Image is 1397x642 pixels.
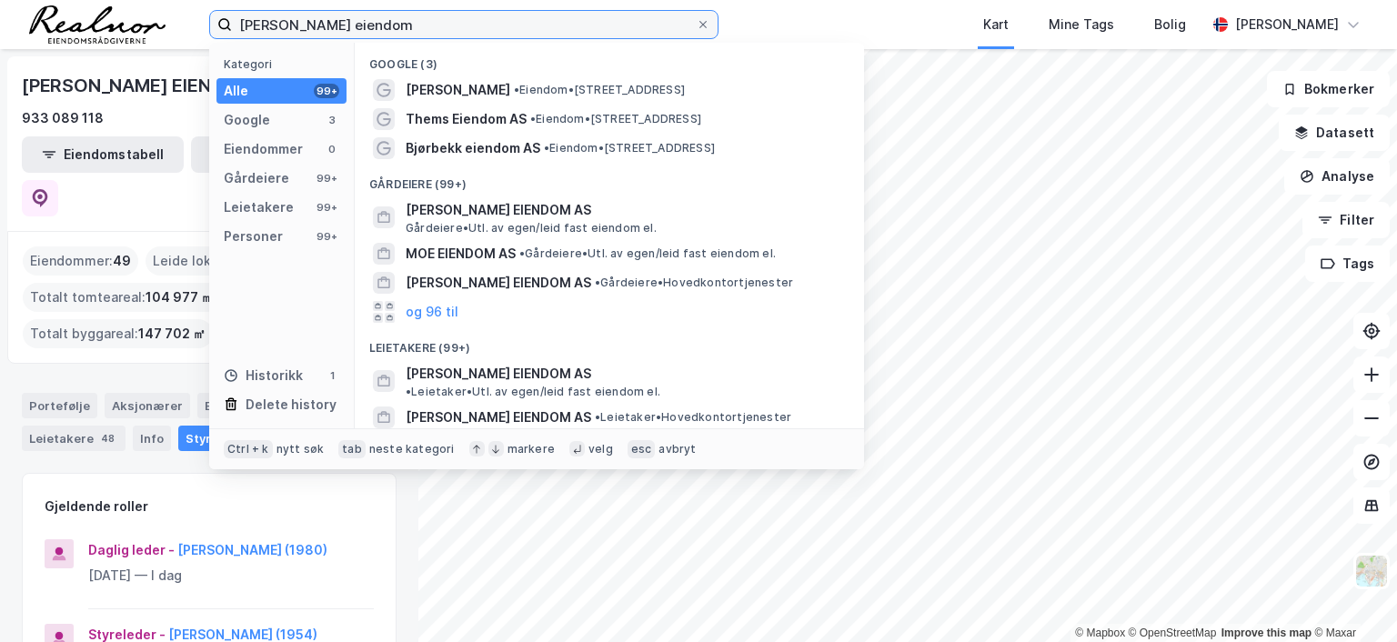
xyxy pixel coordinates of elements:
[325,142,339,156] div: 0
[224,365,303,386] div: Historikk
[519,246,776,261] span: Gårdeiere • Utl. av egen/leid fast eiendom el.
[23,319,213,348] div: Totalt byggareal :
[514,83,519,96] span: •
[224,440,273,458] div: Ctrl + k
[406,406,591,428] span: [PERSON_NAME] EIENDOM AS
[544,141,549,155] span: •
[224,167,289,189] div: Gårdeiere
[1235,14,1339,35] div: [PERSON_NAME]
[530,112,701,126] span: Eiendom • [STREET_ADDRESS]
[519,246,525,260] span: •
[146,246,276,276] div: Leide lokasjoner :
[224,138,303,160] div: Eiendommer
[406,221,657,236] span: Gårdeiere • Utl. av egen/leid fast eiendom el.
[406,385,660,399] span: Leietaker • Utl. av egen/leid fast eiendom el.
[1306,555,1397,642] iframe: Chat Widget
[595,276,793,290] span: Gårdeiere • Hovedkontortjenester
[1305,246,1390,282] button: Tags
[224,109,270,131] div: Google
[406,301,458,323] button: og 96 til
[22,136,184,173] button: Eiendomstabell
[628,440,656,458] div: esc
[224,196,294,218] div: Leietakere
[146,286,214,308] span: 104 977 ㎡
[22,71,285,100] div: [PERSON_NAME] EIENDOM AS
[1284,158,1390,195] button: Analyse
[276,442,325,456] div: nytt søk
[406,79,510,101] span: [PERSON_NAME]
[406,272,591,294] span: [PERSON_NAME] EIENDOM AS
[113,250,131,272] span: 49
[246,394,337,416] div: Delete history
[232,11,696,38] input: Søk på adresse, matrikkel, gårdeiere, leietakere eller personer
[530,112,536,125] span: •
[595,276,600,289] span: •
[314,171,339,186] div: 99+
[544,141,715,155] span: Eiendom • [STREET_ADDRESS]
[191,136,353,173] button: Leietakertabell
[588,442,613,456] div: velg
[1129,627,1217,639] a: OpenStreetMap
[178,426,253,451] div: Styret
[369,442,455,456] div: neste kategori
[1221,627,1312,639] a: Improve this map
[355,326,864,359] div: Leietakere (99+)
[406,137,540,159] span: Bjørbekk eiendom AS
[508,442,555,456] div: markere
[224,80,248,102] div: Alle
[1154,14,1186,35] div: Bolig
[1279,115,1390,151] button: Datasett
[406,363,591,385] span: [PERSON_NAME] EIENDOM AS
[406,385,411,398] span: •
[1302,202,1390,238] button: Filter
[1267,71,1390,107] button: Bokmerker
[22,107,104,129] div: 933 089 118
[97,429,118,447] div: 48
[406,243,516,265] span: MOE EIENDOM AS
[355,163,864,196] div: Gårdeiere (99+)
[22,426,126,451] div: Leietakere
[406,108,527,130] span: Thems Eiendom AS
[224,226,283,247] div: Personer
[514,83,685,97] span: Eiendom • [STREET_ADDRESS]
[88,565,374,587] div: [DATE] — I dag
[224,57,347,71] div: Kategori
[658,442,696,456] div: avbryt
[595,410,791,425] span: Leietaker • Hovedkontortjenester
[1354,554,1389,588] img: Z
[1075,627,1125,639] a: Mapbox
[197,393,313,418] div: Eiendommer
[23,283,221,312] div: Totalt tomteareal :
[138,323,206,345] span: 147 702 ㎡
[595,410,600,424] span: •
[1306,555,1397,642] div: Kontrollprogram for chat
[45,496,148,517] div: Gjeldende roller
[355,43,864,75] div: Google (3)
[338,440,366,458] div: tab
[23,246,138,276] div: Eiendommer :
[133,426,171,451] div: Info
[1049,14,1114,35] div: Mine Tags
[314,84,339,98] div: 99+
[105,393,190,418] div: Aksjonærer
[29,5,166,44] img: realnor-logo.934646d98de889bb5806.png
[325,368,339,383] div: 1
[325,113,339,127] div: 3
[983,14,1009,35] div: Kart
[314,200,339,215] div: 99+
[406,199,842,221] span: [PERSON_NAME] EIENDOM AS
[314,229,339,244] div: 99+
[22,393,97,418] div: Portefølje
